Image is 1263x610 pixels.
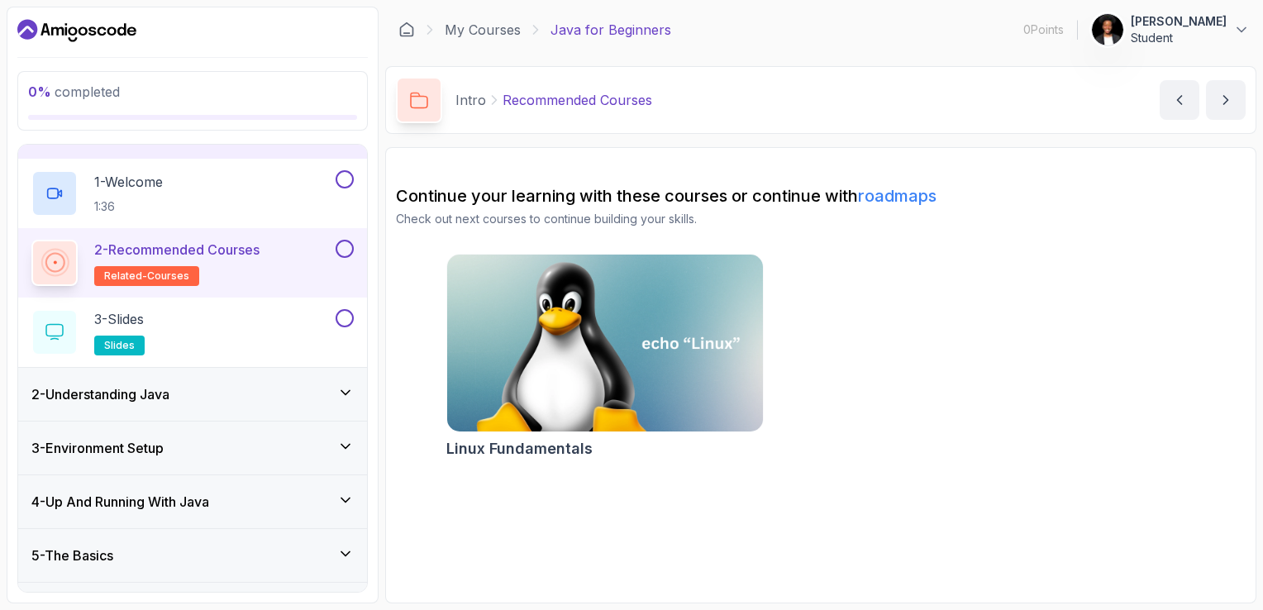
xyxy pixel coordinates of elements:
a: roadmaps [858,186,937,206]
p: Student [1131,30,1227,46]
a: Dashboard [398,21,415,38]
span: related-courses [104,269,189,283]
span: slides [104,339,135,352]
button: next content [1206,80,1246,120]
h3: 3 - Environment Setup [31,438,164,458]
button: 2-Recommended Coursesrelated-courses [31,240,354,286]
span: completed [28,83,120,100]
p: Recommended Courses [503,90,652,110]
h3: 5 - The Basics [31,546,113,565]
img: Linux Fundamentals card [447,255,763,431]
p: Check out next courses to continue building your skills. [396,211,1246,227]
button: user profile image[PERSON_NAME]Student [1091,13,1250,46]
h3: 2 - Understanding Java [31,384,169,404]
a: My Courses [445,20,521,40]
p: 1:36 [94,198,163,215]
p: 3 - Slides [94,309,144,329]
p: 2 - Recommended Courses [94,240,260,260]
h2: Linux Fundamentals [446,437,593,460]
button: 5-The Basics [18,529,367,582]
img: user profile image [1092,14,1123,45]
button: 3-Slidesslides [31,309,354,355]
h2: Continue your learning with these courses or continue with [396,184,1246,207]
a: Linux Fundamentals cardLinux Fundamentals [446,254,764,460]
h3: 4 - Up And Running With Java [31,492,209,512]
p: Intro [455,90,486,110]
a: Dashboard [17,17,136,44]
p: 0 Points [1023,21,1064,38]
p: Java for Beginners [550,20,671,40]
button: 4-Up And Running With Java [18,475,367,528]
button: previous content [1160,80,1199,120]
p: [PERSON_NAME] [1131,13,1227,30]
button: 2-Understanding Java [18,368,367,421]
button: 3-Environment Setup [18,422,367,474]
button: 1-Welcome1:36 [31,170,354,217]
span: 0 % [28,83,51,100]
p: 1 - Welcome [94,172,163,192]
